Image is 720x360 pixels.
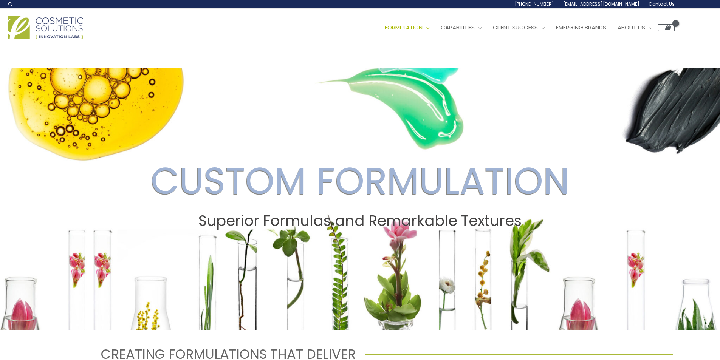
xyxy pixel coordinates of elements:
h2: Superior Formulas and Remarkable Textures [7,212,713,230]
nav: Site Navigation [373,16,675,39]
h2: CUSTOM FORMULATION [7,159,713,203]
a: Formulation [379,16,435,39]
a: Search icon link [8,1,14,7]
a: Client Success [487,16,550,39]
a: View Shopping Cart, empty [658,24,675,31]
img: Cosmetic Solutions Logo [8,16,83,39]
span: [EMAIL_ADDRESS][DOMAIN_NAME] [563,1,639,7]
span: About Us [618,23,645,31]
span: Emerging Brands [556,23,606,31]
a: Capabilities [435,16,487,39]
span: Capabilities [441,23,475,31]
a: Emerging Brands [550,16,612,39]
span: Formulation [385,23,423,31]
span: Contact Us [649,1,675,7]
a: About Us [612,16,658,39]
span: [PHONE_NUMBER] [515,1,554,7]
span: Client Success [493,23,538,31]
